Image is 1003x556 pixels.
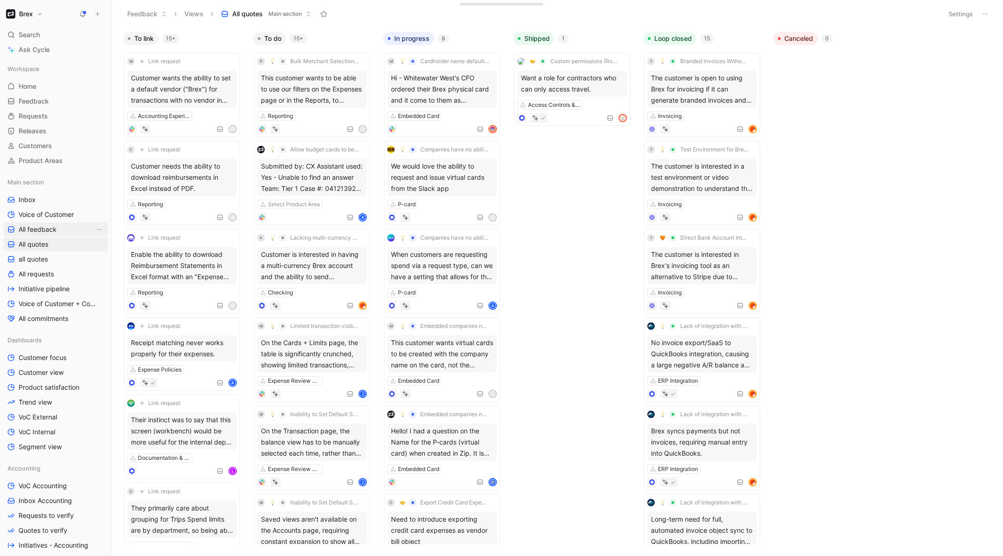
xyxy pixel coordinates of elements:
img: 💡 [660,412,665,417]
img: avatar [489,126,496,132]
div: P-card [398,200,416,209]
div: To link15+ [119,28,249,548]
span: To do [264,34,281,43]
div: The customer is interested in Brex's invoicing tool as an alternative to Stripe due to Stripe's i... [647,247,757,284]
a: All requests [4,267,108,281]
button: Link request [137,56,183,67]
div: M [387,58,395,65]
div: C [127,488,135,495]
span: VoC Accounting [19,481,67,491]
button: Loop closed [643,32,697,45]
span: Releases [19,126,46,136]
a: logoLink requestReceipt matching never works properly for their expenses.Expense PoliciesA [124,317,240,391]
div: This customer wants virtual cards to be created with the company name on the card, not the indivi... [387,335,497,373]
img: logo [387,146,395,153]
h1: Brex [19,10,33,18]
img: 🤝 [530,59,535,64]
span: Feedback [19,97,49,106]
span: Initiatives - Accounting [19,541,88,550]
div: Need to introduce exporting credit card expenses as vendor bill object [387,512,497,549]
div: This customer wants to be able to use our filters on the Expenses page or in the Reports, to excl... [257,71,367,108]
span: Initiative pipeline [19,284,70,294]
span: All feedback [19,225,57,234]
div: Expense Review & Approval [268,464,320,474]
a: M💡Cardholder name defaults to Account DBA not Entity DBA nameHi - Whitewater West's CFO ordered t... [384,52,500,137]
a: MLink requestCustomer wants the ability to set a default vendor ("Brex") for transactions with no... [124,52,240,137]
div: Invoicing [658,111,682,121]
button: 💡Bulk Merchant Selection with Exclusion Option [267,56,362,67]
div: The customer is interested in a test environment or video demonstration to understand the custome... [647,159,757,196]
div: No invoice export/SaaS to QuickBooks integration, causing a large negative A/R balance and affect... [647,335,757,373]
div: 0 [821,34,833,43]
div: In progress8 [379,28,509,548]
div: P [257,58,265,65]
img: avatar [749,214,756,221]
img: 💡 [660,59,665,64]
span: Home [19,82,36,91]
button: 💡Inability to Set Default Saved View in Brex Expenses App [267,409,362,420]
span: Loop closed [654,34,692,43]
div: 1 [558,34,568,43]
div: L [229,468,236,474]
div: Shipped1 [509,28,639,133]
div: The customer is open to using Brex for invoicing if it can generate branded invoices and eliminat... [647,71,757,108]
div: T [647,58,655,65]
div: Saved views aren't available on the Accounts page, requiring constant expansion to show all infor... [257,512,367,549]
div: Reporting [268,111,293,121]
div: Access Controls & Permissions [528,100,580,110]
span: Ask Cycle [19,44,50,55]
div: DashboardsCustomer focusCustomer viewProduct satisfactionTrend viewVoC ExternalVoC InternalSegmen... [4,333,108,454]
img: 💡 [270,59,275,64]
img: avatar [619,115,626,121]
a: logo💡Companies have no ability to issue a card from an employee request.We would love the ability... [384,141,500,225]
button: 💡Cardholder name defaults to Account DBA not Entity DBA name [397,56,492,67]
button: Canceled [773,32,818,45]
div: Embedded Card [398,111,439,121]
div: C [229,302,236,309]
div: M [257,499,265,506]
img: logo [387,234,395,242]
a: Initiative pipeline [4,282,108,296]
button: In progress [383,32,434,45]
span: VoC Internal [19,427,55,437]
img: avatar [359,302,366,309]
a: Releases [4,124,108,138]
span: Main section [7,177,44,187]
span: Customer focus [19,353,66,362]
a: P💡Bulk Merchant Selection with Exclusion OptionThis customer wants to be able to use our filters ... [254,52,370,137]
div: Hi - Whitewater West's CFO ordered their Brex physical card and it come to them as FlowRider, Inc... [387,71,497,108]
img: 💡 [660,323,665,329]
div: v [257,234,265,242]
span: In progress [394,34,430,43]
span: Allow budget cards to be issued in the physical [290,146,359,153]
span: Embedded companies need entity names on their Zip virtual cards [420,411,489,418]
img: avatar [749,391,756,397]
div: Customer is interested in having a multi-currency Brex account and the ability to send internatio... [257,247,367,284]
div: Accounting [4,461,108,475]
span: To link [134,34,154,43]
img: 💡 [660,500,665,505]
span: Limited transaction visibility on Cards + Limits page [290,322,359,330]
a: Inbox [4,193,108,207]
span: Branded Invoices Without Manual PDF Creation [680,58,749,65]
div: Select Product Area [268,200,320,209]
div: Loop closed15 [639,28,769,548]
button: Link request [137,398,183,409]
span: Inbox [19,195,36,204]
span: Trend view [19,398,52,407]
span: VoC External [19,412,57,422]
span: Voice of Customer [19,210,74,219]
span: Link request [148,488,180,495]
span: All commitments [19,314,68,323]
img: logo [127,322,135,330]
img: logo [647,411,655,418]
img: 💡 [270,323,275,329]
button: 💡Limited transaction visibility on Cards + Limits page [267,321,362,332]
a: Product satisfaction [4,380,108,394]
span: Product Areas [19,156,63,165]
a: CLink requestCustomer needs the ability to download reimbursements in Excel instead of PDF.Report... [124,141,240,225]
div: Expense Policies [138,365,182,374]
div: Their instinct was to say that this screen (workbench) would be more useful for the internal dept... [127,412,237,450]
span: Shipped [524,34,550,43]
a: T🧡Direct Bank Account Integration for InvoicingThe customer is interested in Brex's invoicing too... [644,229,760,314]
